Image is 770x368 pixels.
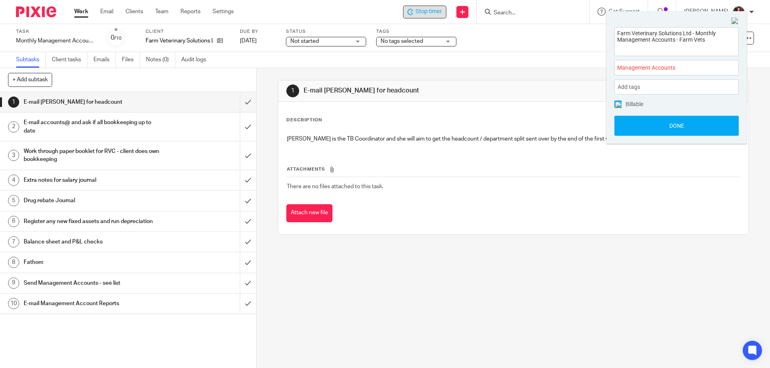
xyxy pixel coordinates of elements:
[286,204,332,222] button: Attach new file
[146,37,213,45] p: Farm Veterinary Solutions Ltd
[24,256,162,268] h1: Fathom
[24,145,162,166] h1: Work through paper booklet for RVC - client does own bookkeeping
[24,298,162,310] h1: E-mail Management Account Reports
[146,28,230,35] label: Client
[155,8,168,16] a: Team
[16,52,46,68] a: Subtasks
[8,73,52,86] button: + Add subtask
[8,236,19,247] div: 7
[617,64,718,72] span: Management Accounts
[731,18,739,25] img: Close
[16,37,96,45] div: Monthly Management Accounts - Farm Vets
[24,215,162,227] h1: Register any new fixed assets and run depreciation
[213,8,234,16] a: Settings
[100,8,113,16] a: Email
[146,52,175,68] a: Notes (0)
[8,278,19,289] div: 9
[8,257,19,268] div: 8
[8,195,19,206] div: 5
[287,135,740,143] p: [PERSON_NAME] is the TB Coordinator and she will aim to get the headcount / department split sent...
[126,8,143,16] a: Clients
[74,8,88,16] a: Work
[415,8,442,16] span: Stop timer
[304,86,531,95] h1: E-mail [PERSON_NAME] for headcount
[240,28,276,35] label: Due by
[381,38,423,44] span: No tags selected
[376,28,456,35] label: Tags
[16,6,56,17] img: Pixie
[24,117,162,137] h1: E-mail accounts@ and ask if all bookkeeping up to date
[240,38,257,44] span: [DATE]
[16,28,96,35] label: Task
[732,6,745,18] img: Nicole.jpeg
[609,9,640,14] span: Get Support
[111,33,122,42] div: 0
[615,102,622,108] img: checked.png
[24,236,162,248] h1: Balance sheet and P&L checks
[290,38,319,44] span: Not started
[8,216,19,227] div: 6
[122,52,140,68] a: Files
[24,174,162,186] h1: Extra notes for salary journal
[181,52,212,68] a: Audit logs
[287,167,325,171] span: Attachments
[8,121,19,133] div: 2
[615,28,738,54] textarea: Farm Veterinary Solutions Ltd - Monthly Management Accounts - Farm Vets
[286,117,322,123] p: Description
[286,84,299,97] div: 1
[8,97,19,108] div: 1
[8,298,19,309] div: 10
[618,81,644,93] span: Add tags
[24,277,162,289] h1: Send Management Accounts - see list
[626,101,643,107] span: Billable
[8,175,19,186] div: 4
[403,6,446,18] div: Farm Veterinary Solutions Ltd - Monthly Management Accounts - Farm Vets
[8,150,19,161] div: 3
[24,195,162,207] h1: Drug rebate Journal
[52,52,87,68] a: Client tasks
[614,116,739,136] button: Done
[180,8,201,16] a: Reports
[286,28,366,35] label: Status
[287,184,383,189] span: There are no files attached to this task.
[493,10,565,17] input: Search
[93,52,116,68] a: Emails
[24,96,162,108] h1: E-mail [PERSON_NAME] for headcount
[114,36,122,40] small: /10
[684,8,728,16] p: [PERSON_NAME]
